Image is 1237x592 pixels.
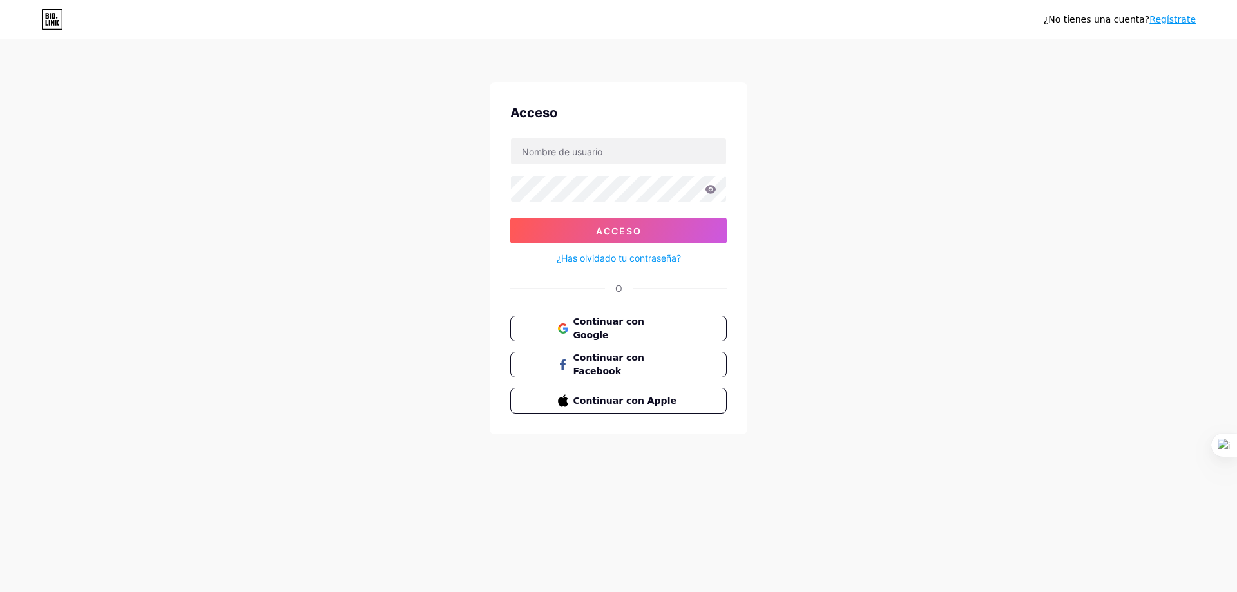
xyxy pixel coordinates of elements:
[510,105,557,120] font: Acceso
[596,225,642,236] font: Acceso
[510,352,727,377] button: Continuar con Facebook
[1044,14,1149,24] font: ¿No tienes una cuenta?
[615,283,622,294] font: O
[573,352,644,376] font: Continuar con Facebook
[573,396,676,406] font: Continuar con Apple
[1149,14,1196,24] a: Regístrate
[557,251,681,265] a: ¿Has olvidado tu contraseña?
[573,316,644,340] font: Continuar con Google
[510,218,727,243] button: Acceso
[510,316,727,341] button: Continuar con Google
[557,253,681,263] font: ¿Has olvidado tu contraseña?
[511,138,726,164] input: Nombre de usuario
[510,388,727,414] button: Continuar con Apple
